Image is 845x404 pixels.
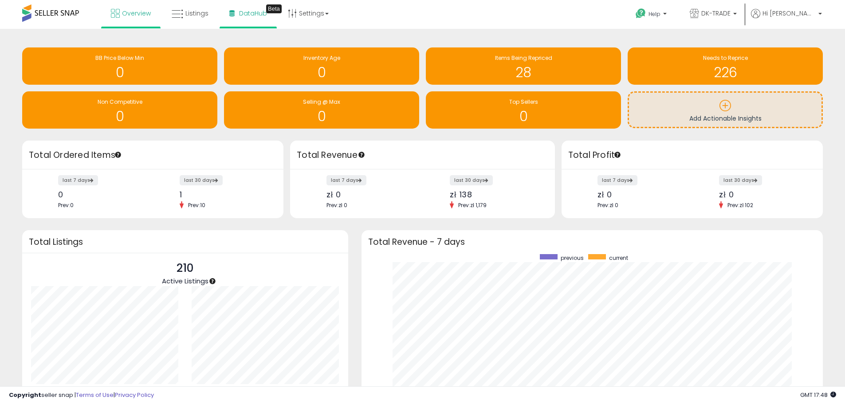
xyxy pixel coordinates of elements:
b: 9 [130,384,134,395]
div: zł 138 [450,190,539,199]
h3: Total Listings [29,239,342,245]
h1: 0 [27,65,213,80]
div: 1 [180,190,268,199]
b: 92 [233,384,243,395]
span: Inventory Age [303,54,340,62]
b: 201 [72,384,83,395]
i: Get Help [635,8,646,19]
div: zł 0 [326,190,416,199]
span: DK-TRADE [701,9,731,18]
h1: 0 [430,109,617,124]
span: Items Being Repriced [495,54,552,62]
a: Top Sellers 0 [426,91,621,129]
h3: Total Revenue - 7 days [368,239,816,245]
p: 210 [162,260,208,277]
label: last 7 days [58,175,98,185]
label: last 7 days [326,175,366,185]
h3: Total Revenue [297,149,548,161]
span: Hi [PERSON_NAME] [762,9,816,18]
a: Selling @ Max 0 [224,91,419,129]
h3: Total Profit [568,149,816,161]
span: Top Sellers [509,98,538,106]
label: last 7 days [597,175,637,185]
span: Overview [122,9,151,18]
span: Selling @ Max [303,98,340,106]
a: Non Competitive 0 [22,91,217,129]
h1: 28 [430,65,617,80]
span: Active Listings [162,276,208,286]
div: 0 [58,190,146,199]
a: Terms of Use [76,391,114,399]
h1: 0 [228,65,415,80]
div: zł 0 [719,190,807,199]
a: Inventory Age 0 [224,47,419,85]
a: Add Actionable Insights [629,93,821,127]
a: Privacy Policy [115,391,154,399]
h1: 0 [27,109,213,124]
span: current [609,254,628,262]
a: Needs to Reprice 226 [628,47,823,85]
label: last 30 days [719,175,762,185]
span: BB Price Below Min [95,54,144,62]
div: Tooltip anchor [208,277,216,285]
span: Prev: zł 0 [326,201,347,209]
span: Prev: zł 102 [723,201,758,209]
span: Prev: zł 0 [597,201,618,209]
span: previous [561,254,584,262]
span: Prev: 10 [184,201,210,209]
div: Tooltip anchor [613,151,621,159]
div: zł 0 [597,190,686,199]
div: seller snap | | [9,391,154,400]
h1: 0 [228,109,415,124]
div: Tooltip anchor [266,4,282,13]
div: Tooltip anchor [114,151,122,159]
h1: 226 [632,65,818,80]
span: 2025-09-15 17:48 GMT [800,391,836,399]
span: Help [648,10,660,18]
span: Non Competitive [98,98,142,106]
strong: Copyright [9,391,41,399]
span: Prev: 0 [58,201,74,209]
a: BB Price Below Min 0 [22,47,217,85]
span: DataHub [239,9,267,18]
div: Tooltip anchor [358,151,366,159]
a: Help [629,1,676,29]
label: last 30 days [450,175,493,185]
span: Prev: zł 1,179 [454,201,491,209]
h3: Total Ordered Items [29,149,277,161]
a: Hi [PERSON_NAME] [751,9,822,29]
span: Needs to Reprice [703,54,748,62]
label: last 30 days [180,175,223,185]
a: Items Being Repriced 28 [426,47,621,85]
span: Add Actionable Insights [689,114,762,123]
b: 118 [288,384,297,395]
span: Listings [185,9,208,18]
